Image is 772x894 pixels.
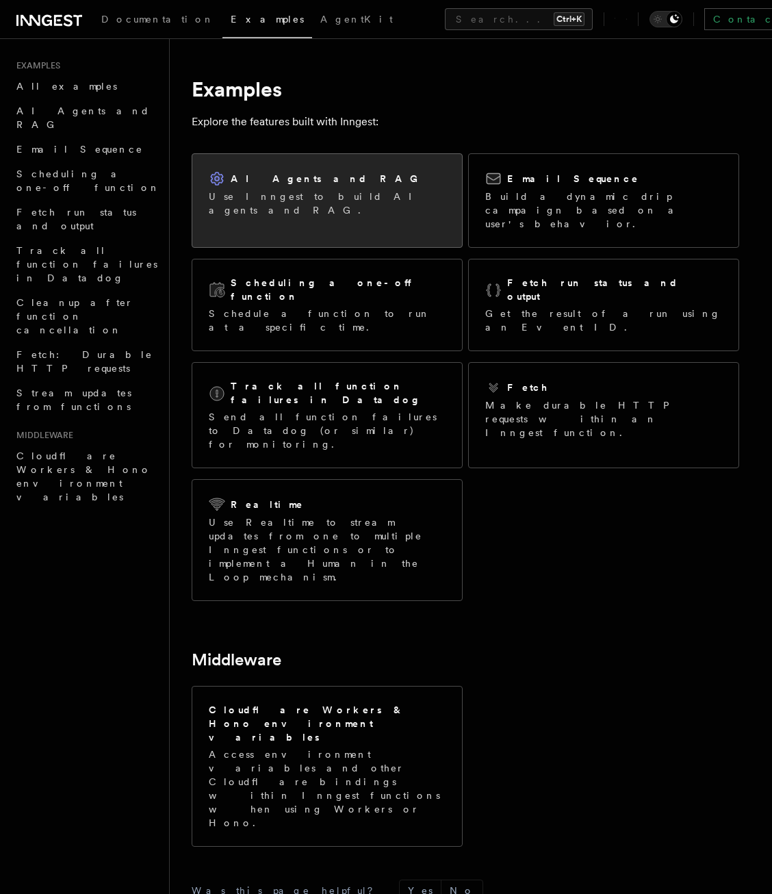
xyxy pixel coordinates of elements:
p: Make durable HTTP requests within an Inngest function. [485,398,722,439]
a: Cleanup after function cancellation [11,290,161,342]
a: AI Agents and RAG [11,99,161,137]
p: Use Realtime to stream updates from one to multiple Inngest functions or to implement a Human in ... [209,515,446,584]
h2: Cloudflare Workers & Hono environment variables [209,703,446,744]
a: Stream updates from functions [11,381,161,419]
button: Toggle dark mode [649,11,682,27]
span: Cloudflare Workers & Hono environment variables [16,450,151,502]
span: Fetch run status and output [16,207,136,231]
h2: Scheduling a one-off function [231,276,446,303]
p: Get the result of a run using an Event ID. [485,307,722,334]
a: All examples [11,74,161,99]
h2: AI Agents and RAG [231,172,425,186]
a: Documentation [93,4,222,37]
h2: Fetch run status and output [507,276,722,303]
span: Fetch: Durable HTTP requests [16,349,153,374]
a: Email Sequence [11,137,161,162]
p: Schedule a function to run at a specific time. [209,307,446,334]
a: Fetch run status and output [11,200,161,238]
p: Explore the features built with Inngest: [192,112,739,131]
a: Examples [222,4,312,38]
span: Examples [231,14,304,25]
a: Track all function failures in DatadogSend all function failures to Datadog (or similar) for moni... [192,362,463,468]
a: AI Agents and RAGUse Inngest to build AI agents and RAG. [192,153,463,248]
a: Fetch run status and outputGet the result of a run using an Event ID. [468,259,739,351]
a: FetchMake durable HTTP requests within an Inngest function. [468,362,739,468]
span: Scheduling a one-off function [16,168,160,193]
p: Send all function failures to Datadog (or similar) for monitoring. [209,410,446,451]
span: All examples [16,81,117,92]
span: AI Agents and RAG [16,105,150,130]
a: Cloudflare Workers & Hono environment variablesAccess environment variables and other Cloudflare ... [192,686,463,847]
h2: Email Sequence [507,172,639,186]
a: Email SequenceBuild a dynamic drip campaign based on a user's behavior. [468,153,739,248]
span: Track all function failures in Datadog [16,245,157,283]
h2: Fetch [507,381,549,394]
button: Search...Ctrl+K [445,8,593,30]
span: Email Sequence [16,144,143,155]
a: Track all function failures in Datadog [11,238,161,290]
a: Cloudflare Workers & Hono environment variables [11,444,161,509]
a: RealtimeUse Realtime to stream updates from one to multiple Inngest functions or to implement a H... [192,479,463,601]
a: AgentKit [312,4,401,37]
p: Build a dynamic drip campaign based on a user's behavior. [485,190,722,231]
a: Middleware [192,650,281,669]
span: Examples [11,60,60,71]
a: Scheduling a one-off function [11,162,161,200]
h1: Examples [192,77,739,101]
p: Use Inngest to build AI agents and RAG. [209,190,446,217]
a: Scheduling a one-off functionSchedule a function to run at a specific time. [192,259,463,351]
a: Fetch: Durable HTTP requests [11,342,161,381]
h2: Track all function failures in Datadog [231,379,446,407]
span: Stream updates from functions [16,387,131,412]
span: Documentation [101,14,214,25]
p: Access environment variables and other Cloudflare bindings within Inngest functions when using Wo... [209,748,446,830]
h2: Realtime [231,498,304,511]
span: Middleware [11,430,73,441]
span: AgentKit [320,14,393,25]
kbd: Ctrl+K [554,12,584,26]
span: Cleanup after function cancellation [16,297,133,335]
